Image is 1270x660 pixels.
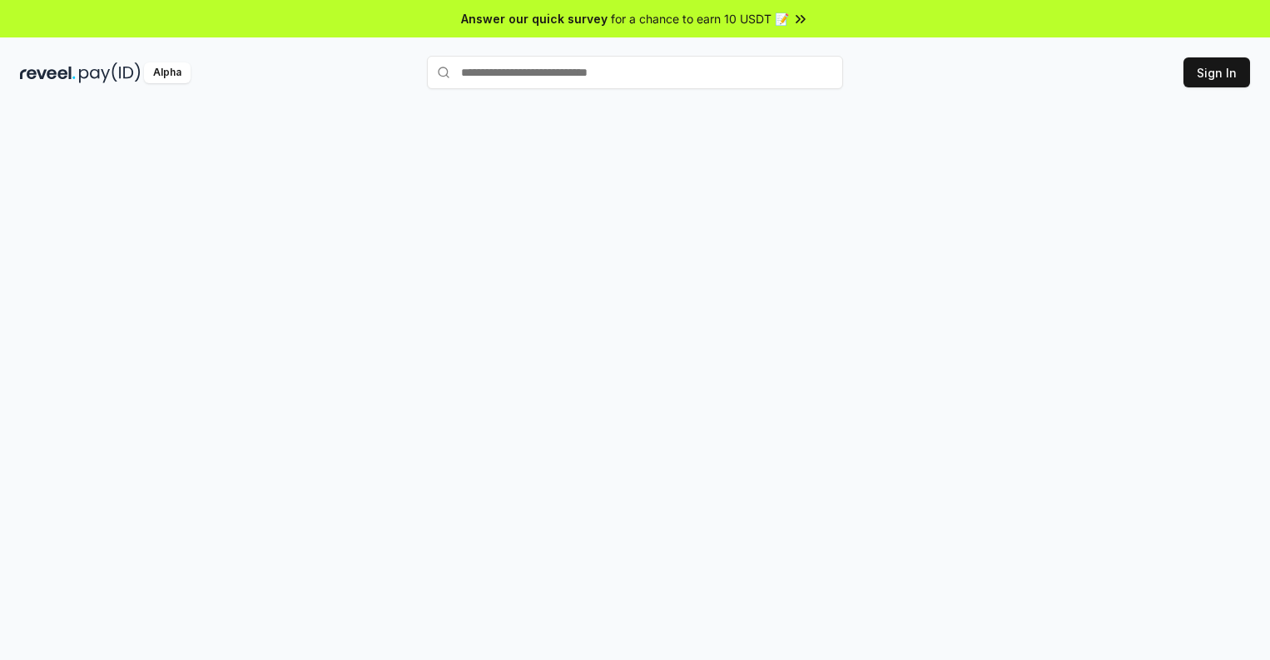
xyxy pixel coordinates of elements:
[79,62,141,83] img: pay_id
[1183,57,1250,87] button: Sign In
[611,10,789,27] span: for a chance to earn 10 USDT 📝
[144,62,191,83] div: Alpha
[461,10,608,27] span: Answer our quick survey
[20,62,76,83] img: reveel_dark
